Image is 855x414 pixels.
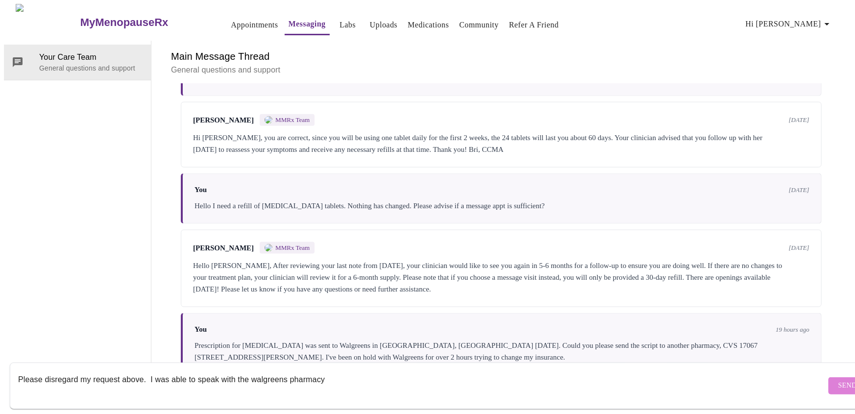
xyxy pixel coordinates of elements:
[776,326,809,334] span: 19 hours ago
[171,49,831,64] h6: Main Message Thread
[340,18,356,32] a: Labs
[789,186,809,194] span: [DATE]
[195,200,809,212] div: Hello I need a refill of [MEDICAL_DATA] tablets. Nothing has changed. Please advise if a message ...
[289,17,326,31] a: Messaging
[275,244,310,252] span: MMRx Team
[455,15,503,35] button: Community
[505,15,563,35] button: Refer a Friend
[231,18,278,32] a: Appointments
[509,18,559,32] a: Refer a Friend
[195,186,207,194] span: You
[275,116,310,124] span: MMRx Team
[265,116,272,124] img: MMRX
[789,116,809,124] span: [DATE]
[79,5,207,40] a: MyMenopauseRx
[370,18,398,32] a: Uploads
[80,16,169,29] h3: MyMenopauseRx
[285,14,330,35] button: Messaging
[366,15,402,35] button: Uploads
[4,45,151,80] div: Your Care TeamGeneral questions and support
[195,340,809,363] div: Prescription for [MEDICAL_DATA] was sent to Walgreens in [GEOGRAPHIC_DATA], [GEOGRAPHIC_DATA] [DA...
[39,63,143,73] p: General questions and support
[16,4,79,41] img: MyMenopauseRx Logo
[193,116,254,124] span: [PERSON_NAME]
[746,17,833,31] span: Hi [PERSON_NAME]
[332,15,364,35] button: Labs
[193,260,809,295] div: Hello [PERSON_NAME], After reviewing your last note from [DATE], your clinician would like to see...
[404,15,453,35] button: Medications
[193,244,254,252] span: [PERSON_NAME]
[265,244,272,252] img: MMRX
[742,14,837,34] button: Hi [PERSON_NAME]
[459,18,499,32] a: Community
[227,15,282,35] button: Appointments
[195,325,207,334] span: You
[193,132,809,155] div: Hi [PERSON_NAME], you are correct, since you will be using one tablet daily for the first 2 weeks...
[408,18,449,32] a: Medications
[39,51,143,63] span: Your Care Team
[171,64,831,76] p: General questions and support
[18,370,826,401] textarea: Send a message about your appointment
[789,244,809,252] span: [DATE]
